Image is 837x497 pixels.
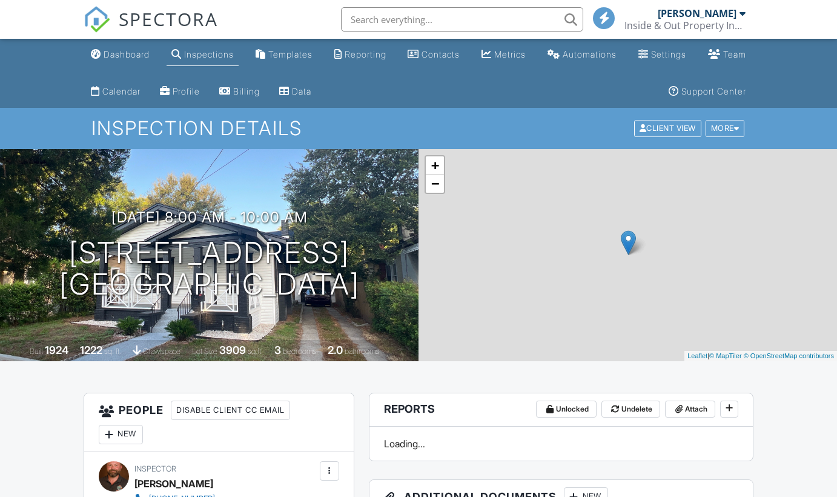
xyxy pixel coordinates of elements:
[403,44,465,66] a: Contacts
[173,86,200,96] div: Profile
[184,49,234,59] div: Inspections
[664,81,751,103] a: Support Center
[706,121,745,137] div: More
[59,237,360,301] h1: [STREET_ADDRESS] [GEOGRAPHIC_DATA]
[233,86,260,96] div: Billing
[634,121,701,137] div: Client View
[341,7,583,32] input: Search everything...
[345,49,386,59] div: Reporting
[651,49,686,59] div: Settings
[84,6,110,33] img: The Best Home Inspection Software - Spectora
[274,81,316,103] a: Data
[723,49,746,59] div: Team
[681,86,746,96] div: Support Center
[155,81,205,103] a: Company Profile
[167,44,239,66] a: Inspections
[703,44,751,66] a: Team
[292,86,311,96] div: Data
[134,464,176,473] span: Inspector
[744,352,834,359] a: © OpenStreetMap contributors
[45,344,68,356] div: 1924
[283,347,316,356] span: bedrooms
[86,44,154,66] a: Dashboard
[104,49,150,59] div: Dashboard
[328,344,343,356] div: 2.0
[80,344,102,356] div: 1222
[251,44,317,66] a: Templates
[563,49,617,59] div: Automations
[426,156,444,175] a: Zoom in
[624,19,746,32] div: Inside & Out Property Inspectors, Inc
[102,86,141,96] div: Calendar
[86,81,145,103] a: Calendar
[30,347,43,356] span: Built
[192,347,217,356] span: Lot Size
[426,175,444,193] a: Zoom out
[658,7,736,19] div: [PERSON_NAME]
[684,351,837,361] div: |
[143,347,180,356] span: crawlspace
[119,6,218,32] span: SPECTORA
[111,209,308,225] h3: [DATE] 8:00 am - 10:00 am
[422,49,460,59] div: Contacts
[248,347,263,356] span: sq.ft.
[634,44,691,66] a: Settings
[687,352,707,359] a: Leaflet
[219,344,246,356] div: 3909
[274,344,281,356] div: 3
[477,44,531,66] a: Metrics
[91,118,746,139] h1: Inspection Details
[268,49,313,59] div: Templates
[633,123,704,132] a: Client View
[99,425,143,444] div: New
[134,475,213,493] div: [PERSON_NAME]
[494,49,526,59] div: Metrics
[543,44,621,66] a: Automations (Basic)
[84,16,218,42] a: SPECTORA
[84,393,354,452] h3: People
[171,401,290,420] div: Disable Client CC Email
[214,81,265,103] a: Billing
[345,347,379,356] span: bathrooms
[329,44,391,66] a: Reporting
[104,347,121,356] span: sq. ft.
[709,352,742,359] a: © MapTiler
